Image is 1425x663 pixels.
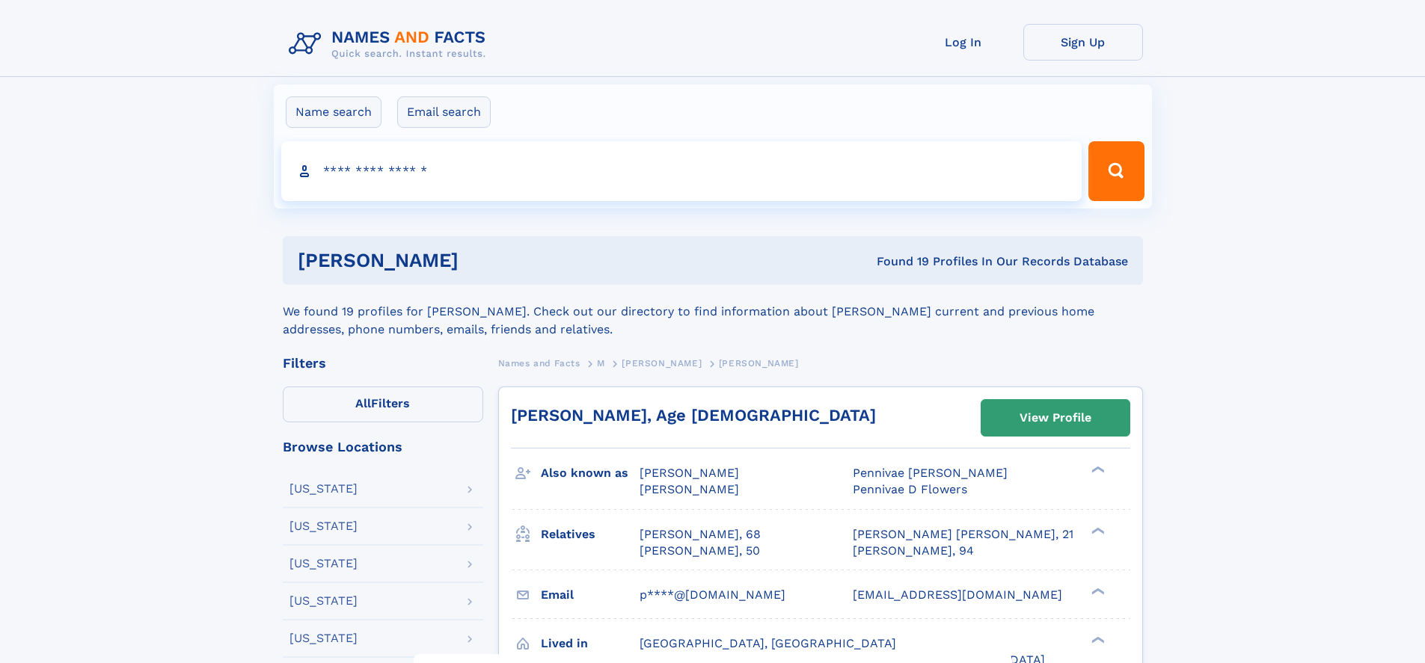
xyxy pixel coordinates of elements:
span: [PERSON_NAME] [719,358,799,368]
span: Pennivae [PERSON_NAME] [853,466,1008,480]
a: Sign Up [1023,24,1143,61]
a: [PERSON_NAME], Age [DEMOGRAPHIC_DATA] [511,406,876,425]
h3: Lived in [541,631,640,656]
div: Found 19 Profiles In Our Records Database [667,253,1128,270]
label: Email search [397,96,491,128]
span: [EMAIL_ADDRESS][DOMAIN_NAME] [853,588,1062,602]
a: View Profile [981,400,1130,436]
button: Search Button [1088,141,1144,201]
h1: [PERSON_NAME] [298,251,668,270]
div: ❯ [1088,635,1106,644]
span: Pennivae D Flowers [853,482,967,496]
div: Browse Locations [283,440,483,454]
div: [US_STATE] [289,558,358,570]
span: [GEOGRAPHIC_DATA], [GEOGRAPHIC_DATA] [640,636,896,650]
div: [US_STATE] [289,595,358,607]
input: search input [281,141,1082,201]
div: ❯ [1088,465,1106,475]
div: ❯ [1088,586,1106,596]
a: [PERSON_NAME], 94 [853,543,974,559]
span: All [355,396,371,410]
span: [PERSON_NAME] [640,482,739,496]
a: Log In [904,24,1023,61]
a: [PERSON_NAME], 50 [640,543,760,559]
label: Filters [283,386,483,422]
span: M [597,358,605,368]
a: Names and Facts [498,354,580,372]
div: We found 19 profiles for [PERSON_NAME]. Check out our directory to find information about [PERSON... [283,285,1143,339]
a: [PERSON_NAME], 68 [640,526,761,543]
h3: Email [541,582,640,608]
div: [US_STATE] [289,520,358,532]
div: [US_STATE] [289,483,358,495]
div: [US_STATE] [289,632,358,644]
a: [PERSON_NAME] [622,354,702,372]
h3: Relatives [541,522,640,547]
div: ❯ [1088,525,1106,535]
span: [PERSON_NAME] [622,358,702,368]
div: View Profile [1020,401,1091,435]
a: M [597,354,605,372]
label: Name search [286,96,381,128]
img: Logo Names and Facts [283,24,498,64]
h3: Also known as [541,460,640,486]
div: Filters [283,357,483,370]
a: [PERSON_NAME] [PERSON_NAME], 21 [853,526,1073,543]
span: [PERSON_NAME] [640,466,739,480]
